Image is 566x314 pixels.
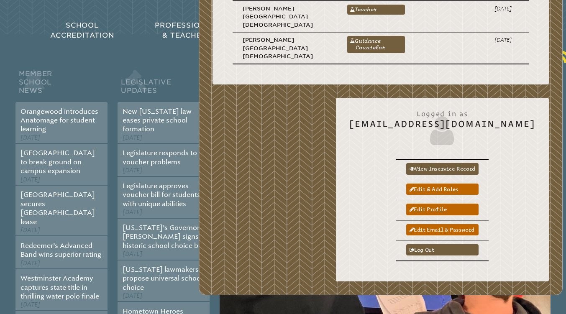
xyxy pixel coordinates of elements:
span: [DATE] [123,250,142,258]
span: [DATE] [123,167,142,174]
span: [DATE] [123,209,142,216]
span: [DATE] [123,292,142,299]
a: Orangewood introduces Anatomage for student learning [20,107,98,133]
a: [GEOGRAPHIC_DATA] to break ground on campus expansion [20,149,95,175]
a: Legislature approves voucher bill for students with unique abilities [123,182,200,208]
a: [US_STATE] lawmakers propose universal school choice [123,265,202,291]
a: Teacher [347,5,405,15]
span: [DATE] [20,134,40,141]
a: New [US_STATE] law eases private school formation [123,107,192,133]
a: Guidance Counselor [347,36,405,53]
span: [DATE] [20,260,40,267]
a: Edit profile [406,204,479,215]
h2: [EMAIL_ADDRESS][DOMAIN_NAME] [349,105,535,147]
a: View inservice record [406,163,479,174]
a: Legislature responds to voucher problems [123,149,197,166]
h2: Legislative Updates [118,68,210,102]
a: [GEOGRAPHIC_DATA] secures [GEOGRAPHIC_DATA] lease [20,191,95,225]
h2: Member School News [15,68,108,102]
a: Westminster Academy captures state title in thrilling water polo finale [20,274,99,300]
a: Edit & add roles [406,184,479,195]
p: [DATE] [494,5,519,13]
span: School Accreditation [50,21,114,39]
span: [DATE] [20,301,40,308]
a: [US_STATE]’s Governor [PERSON_NAME] signs historic school choice bill [123,224,203,250]
span: Professional Development & Teacher Certification [155,21,277,39]
span: [DATE] [20,227,40,234]
a: Redeemer’s Advanced Band wins superior rating [20,242,101,258]
span: Logged in as [349,105,535,119]
a: Log out [406,244,479,255]
a: Edit email & password [406,224,479,235]
p: [DATE] [494,36,519,44]
p: [PERSON_NAME][GEOGRAPHIC_DATA][DEMOGRAPHIC_DATA] [243,5,327,29]
p: [PERSON_NAME][GEOGRAPHIC_DATA][DEMOGRAPHIC_DATA] [243,36,327,60]
span: [DATE] [123,134,142,141]
span: [DATE] [20,176,40,183]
